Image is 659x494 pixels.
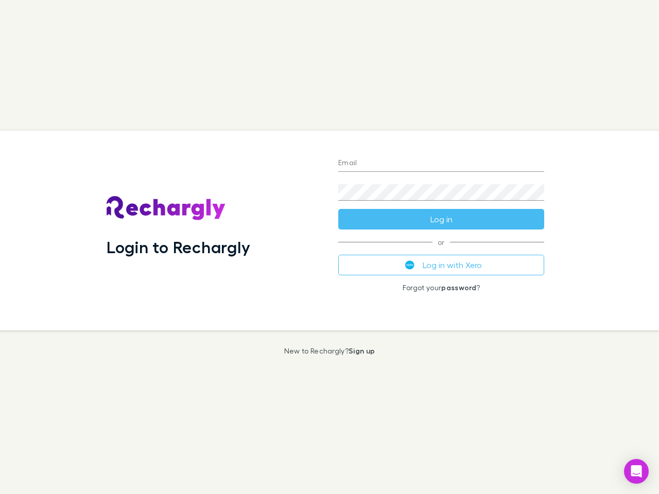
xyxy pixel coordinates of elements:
p: New to Rechargly? [284,347,375,355]
img: Rechargly's Logo [107,196,226,221]
button: Log in [338,209,544,230]
img: Xero's logo [405,260,414,270]
h1: Login to Rechargly [107,237,250,257]
p: Forgot your ? [338,284,544,292]
div: Open Intercom Messenger [624,459,649,484]
a: Sign up [349,346,375,355]
button: Log in with Xero [338,255,544,275]
a: password [441,283,476,292]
